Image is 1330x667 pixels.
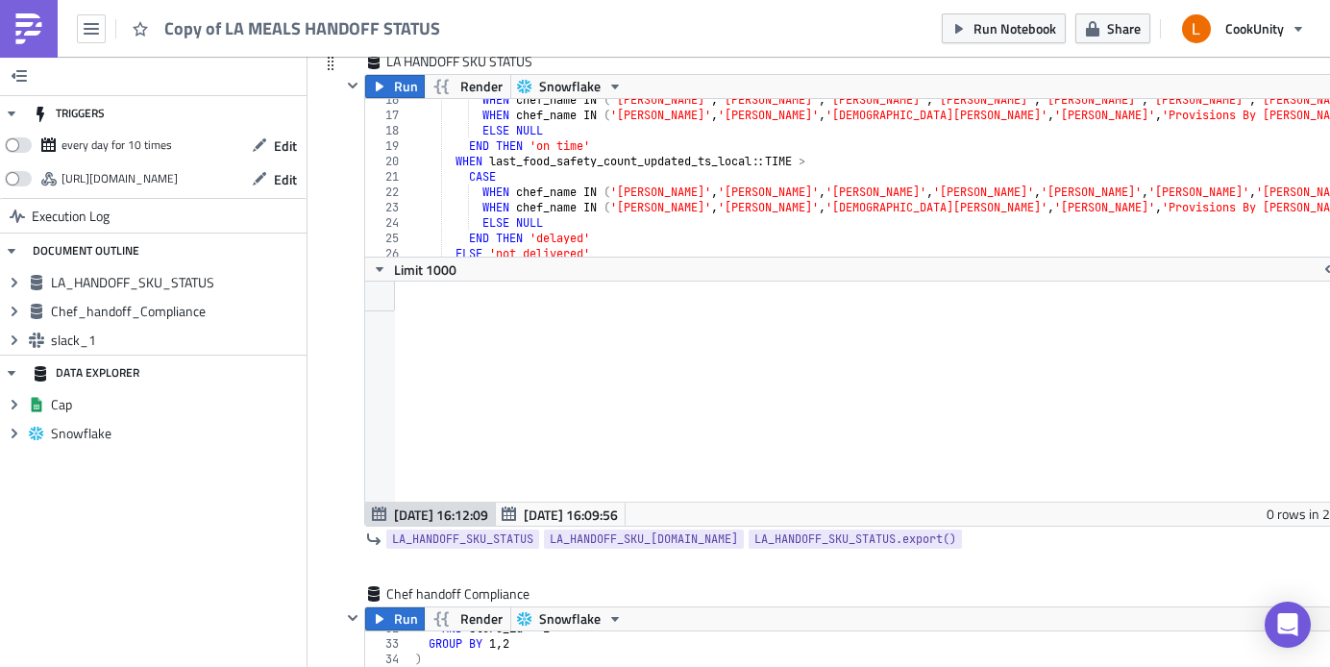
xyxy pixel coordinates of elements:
[1180,12,1213,45] img: Avatar
[365,169,411,185] div: 21
[33,96,105,131] div: TRIGGERS
[365,75,425,98] button: Run
[1225,18,1284,38] span: CookUnity
[365,258,463,281] button: Limit 1000
[1075,13,1150,43] button: Share
[424,607,511,630] button: Render
[341,74,364,97] button: Hide content
[394,75,418,98] span: Run
[544,530,744,549] a: LA_HANDOFF_SKU_[DOMAIN_NAME]
[365,138,411,154] div: 19
[749,530,962,549] a: LA_HANDOFF_SKU_STATUS.export()
[365,652,411,667] div: 34
[274,169,297,189] span: Edit
[510,75,629,98] button: Snowflake
[365,231,411,246] div: 25
[33,356,139,390] div: DATA EXPLORER
[539,607,601,630] span: Snowflake
[51,396,302,413] span: Cap
[242,164,307,194] button: Edit
[1170,8,1316,50] button: CookUnity
[33,234,139,268] div: DOCUMENT OUTLINE
[32,199,110,234] span: Execution Log
[1265,602,1311,648] div: Open Intercom Messenger
[51,274,302,291] span: LA_HANDOFF_SKU_STATUS
[341,606,364,630] button: Hide content
[394,505,488,525] span: [DATE] 16:12:09
[550,530,738,549] span: LA_HANDOFF_SKU_[DOMAIN_NAME]
[942,13,1066,43] button: Run Notebook
[365,123,411,138] div: 18
[365,607,425,630] button: Run
[8,8,954,192] body: Rich Text Area. Press ALT-0 for help.
[8,8,954,192] p: { "blocks": [ { "type": "section", "text": { "type": "mrkdwn", "text": "*👨‍🍳 Chef Handoff Summary...
[495,503,626,526] button: [DATE] 16:09:56
[460,607,503,630] span: Render
[242,131,307,161] button: Edit
[365,246,411,261] div: 26
[365,92,411,108] div: 16
[524,505,618,525] span: [DATE] 16:09:56
[386,530,539,549] a: LA_HANDOFF_SKU_STATUS
[13,13,44,44] img: PushMetrics
[394,607,418,630] span: Run
[365,215,411,231] div: 24
[365,154,411,169] div: 20
[424,75,511,98] button: Render
[365,503,496,526] button: [DATE] 16:12:09
[51,303,302,320] span: Chef_handoff_Compliance
[274,136,297,156] span: Edit
[51,332,302,349] span: slack_1
[1107,18,1141,38] span: Share
[51,425,302,442] span: Snowflake
[394,259,456,280] span: Limit 1000
[539,75,601,98] span: Snowflake
[510,607,629,630] button: Snowflake
[62,131,172,160] div: every day for 10 times
[754,530,956,549] span: LA_HANDOFF_SKU_STATUS.export()
[386,584,531,604] span: Chef handoff Compliance
[164,17,442,39] span: Copy of LA MEALS HANDOFF STATUS
[62,164,178,193] div: https://pushmetrics.io/api/v1/report/pqLvW6alza/webhook?token=cf6e17a0b36244ec8b393a36c3232287
[365,200,411,215] div: 23
[392,530,533,549] span: LA_HANDOFF_SKU_STATUS
[365,185,411,200] div: 22
[365,636,411,652] div: 33
[365,108,411,123] div: 17
[973,18,1056,38] span: Run Notebook
[386,52,534,71] span: LA HANDOFF SKU STATUS
[460,75,503,98] span: Render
